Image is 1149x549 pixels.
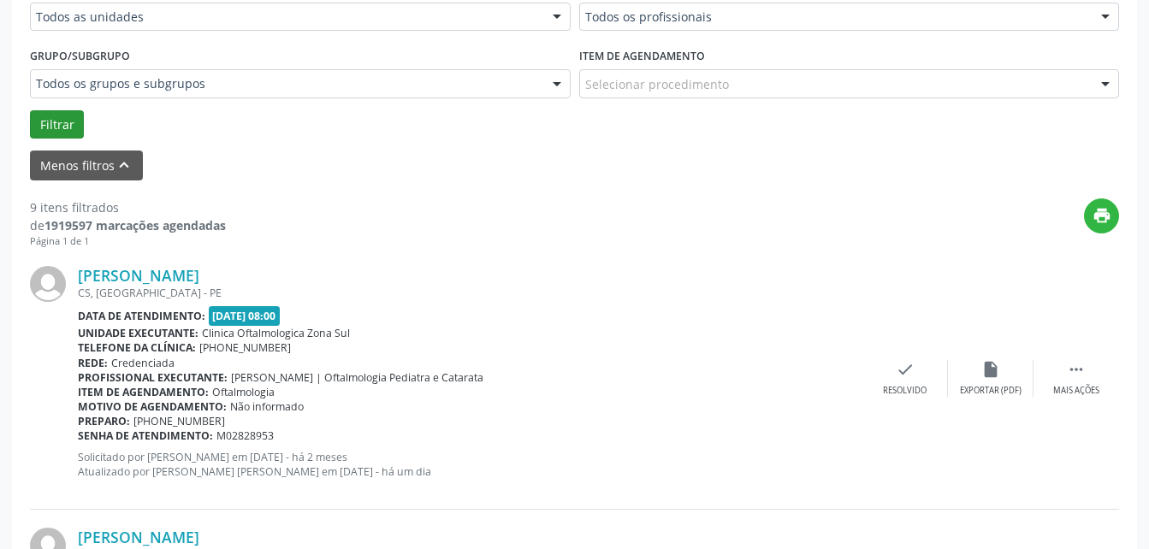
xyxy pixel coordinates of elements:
[1093,206,1111,225] i: print
[36,9,536,26] span: Todos as unidades
[30,110,84,139] button: Filtrar
[1067,360,1086,379] i: 
[78,528,199,546] a: [PERSON_NAME]
[78,309,205,323] b: Data de atendimento:
[44,217,226,233] strong: 1919597 marcações agendadas
[78,385,209,399] b: Item de agendamento:
[1053,385,1099,397] div: Mais ações
[981,360,1000,379] i: insert_drive_file
[78,340,196,355] b: Telefone da clínica:
[231,370,483,385] span: [PERSON_NAME] | Oftalmologia Pediatra e Catarata
[585,75,729,93] span: Selecionar procedimento
[78,286,862,300] div: CS, [GEOGRAPHIC_DATA] - PE
[960,385,1022,397] div: Exportar (PDF)
[216,428,274,443] span: M02828953
[78,414,130,428] b: Preparo:
[36,75,536,92] span: Todos os grupos e subgrupos
[78,450,862,479] p: Solicitado por [PERSON_NAME] em [DATE] - há 2 meses Atualizado por [PERSON_NAME] [PERSON_NAME] em...
[30,151,143,180] button: Menos filtroskeyboard_arrow_up
[30,216,226,234] div: de
[579,43,705,69] label: Item de agendamento
[199,340,291,355] span: [PHONE_NUMBER]
[30,266,66,302] img: img
[202,326,350,340] span: Clinica Oftalmologica Zona Sul
[30,234,226,249] div: Página 1 de 1
[30,198,226,216] div: 9 itens filtrados
[78,370,228,385] b: Profissional executante:
[896,360,915,379] i: check
[585,9,1085,26] span: Todos os profissionais
[78,399,227,414] b: Motivo de agendamento:
[78,326,198,340] b: Unidade executante:
[1084,198,1119,233] button: print
[115,156,133,174] i: keyboard_arrow_up
[212,385,275,399] span: Oftalmologia
[230,399,304,414] span: Não informado
[111,356,175,370] span: Credenciada
[883,385,927,397] div: Resolvido
[78,266,199,285] a: [PERSON_NAME]
[78,356,108,370] b: Rede:
[30,43,130,69] label: Grupo/Subgrupo
[209,306,281,326] span: [DATE] 08:00
[78,428,213,443] b: Senha de atendimento:
[133,414,225,428] span: [PHONE_NUMBER]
